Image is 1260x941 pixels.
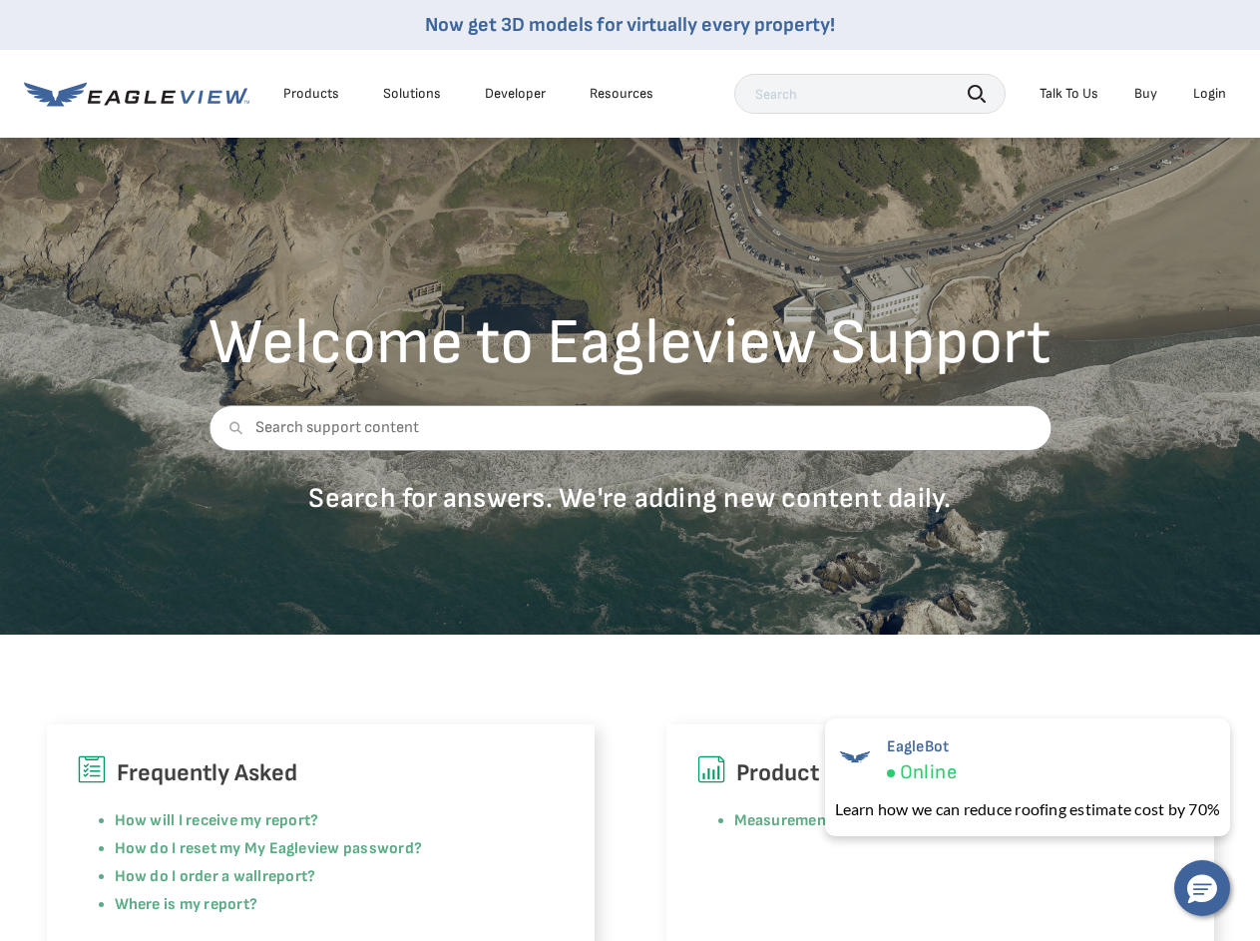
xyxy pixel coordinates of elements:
img: EagleBot [835,737,875,777]
button: Hello, have a question? Let’s chat. [1174,860,1230,916]
a: report [262,867,307,886]
div: Learn how we can reduce roofing estimate cost by 70% [835,797,1220,821]
div: Talk To Us [1040,85,1098,103]
a: Where is my report? [115,895,258,914]
h2: Welcome to Eagleview Support [209,311,1051,375]
div: Resources [590,85,653,103]
a: ? [307,867,315,886]
h6: Product Content [696,754,1184,792]
input: Search support content [209,405,1051,451]
div: Login [1193,85,1226,103]
a: How do I order a wall [115,867,262,886]
a: Developer [485,85,546,103]
span: Online [900,760,957,785]
input: Search [734,74,1006,114]
div: Products [283,85,339,103]
a: How do I reset my My Eagleview password? [115,839,423,858]
a: How will I receive my report? [115,811,319,830]
a: Buy [1134,85,1157,103]
h6: Frequently Asked [77,754,565,792]
div: Solutions [383,85,441,103]
a: Now get 3D models for virtually every property! [425,13,835,37]
a: Measurement Reports [734,811,894,830]
span: EagleBot [887,737,957,756]
p: Search for answers. We're adding new content daily. [209,481,1051,516]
